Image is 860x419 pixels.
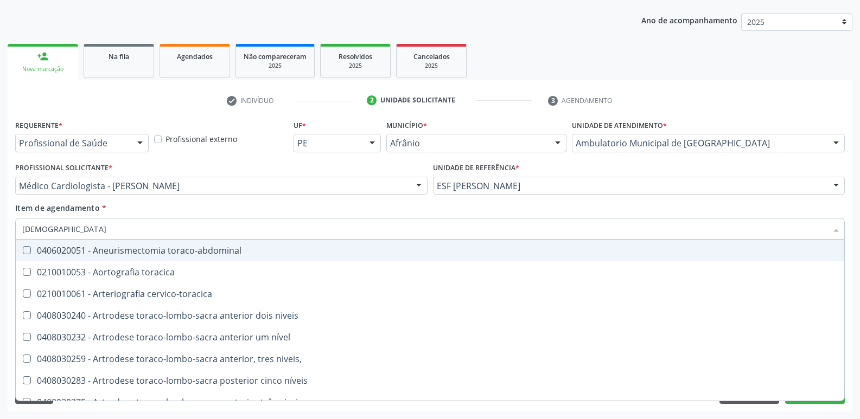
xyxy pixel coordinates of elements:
span: Item de agendamento [15,203,100,213]
div: 0408030283 - Artrodese toraco-lombo-sacra posterior cinco níveis [22,376,838,385]
div: person_add [37,50,49,62]
div: 2025 [244,62,307,70]
div: Nova marcação [15,65,71,73]
div: 2025 [328,62,383,70]
label: Unidade de atendimento [572,117,667,134]
label: Profissional externo [165,133,237,145]
span: Agendados [177,52,213,61]
div: 0408030259 - Artrodese toraco-lombo-sacra anterior, tres niveis, [22,354,838,363]
span: ESF [PERSON_NAME] [437,181,823,191]
div: 0408030275 - Artrodese toraco-lombo-sacra posterior três niveis [22,398,838,407]
input: Buscar por procedimentos [22,218,827,240]
div: 0408030240 - Artrodese toraco-lombo-sacra anterior dois niveis [22,311,838,320]
div: 0406020051 - Aneurismectomia toraco-abdominal [22,246,838,255]
span: Não compareceram [244,52,307,61]
span: Médico Cardiologista - [PERSON_NAME] [19,181,405,191]
span: Profissional de Saúde [19,138,126,149]
label: Profissional Solicitante [15,160,112,177]
label: Unidade de referência [433,160,519,177]
div: 0210010053 - Aortografia toracica [22,268,838,276]
div: 2 [367,95,377,105]
label: Município [386,117,427,134]
span: Afrânio [390,138,544,149]
span: PE [297,138,359,149]
span: Na fila [109,52,129,61]
span: Ambulatorio Municipal de [GEOGRAPHIC_DATA] [576,138,823,149]
div: Unidade solicitante [380,95,455,105]
label: Requerente [15,117,62,134]
span: Resolvidos [339,52,372,61]
p: Ano de acompanhamento [641,13,737,27]
span: Cancelados [413,52,450,61]
div: 0210010061 - Arteriografia cervico-toracica [22,289,838,298]
label: UF [294,117,306,134]
div: 0408030232 - Artrodese toraco-lombo-sacra anterior um nível [22,333,838,341]
div: 2025 [404,62,458,70]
